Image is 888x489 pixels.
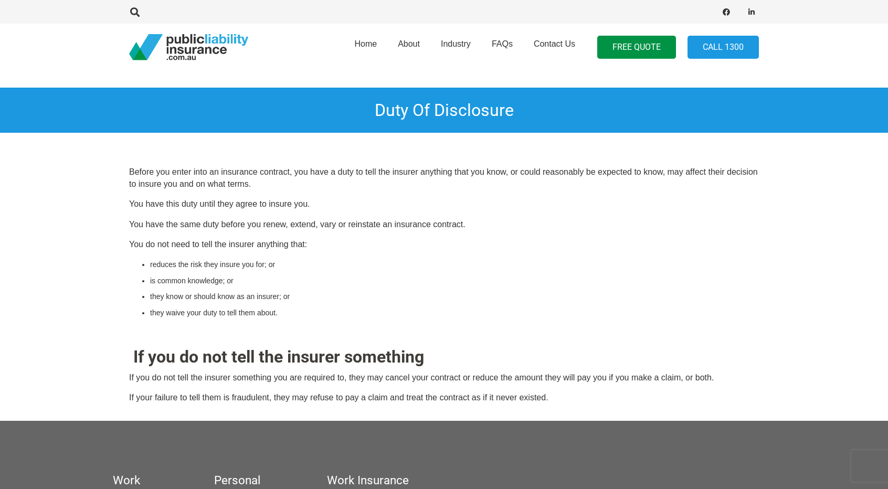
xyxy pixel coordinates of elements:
[133,347,424,367] strong: If you do not tell the insurer something
[129,239,759,250] p: You do not need to tell the insurer anything that:
[129,198,759,210] p: You have this duty until they agree to insure you.
[597,36,676,59] a: FREE QUOTE
[327,473,436,487] h5: Work Insurance
[150,307,759,318] li: they waive your duty to tell them about.
[387,20,430,74] a: About
[398,39,420,48] span: About
[534,39,575,48] span: Contact Us
[150,275,759,286] li: is common knowledge; or
[344,20,387,74] a: Home
[129,34,248,60] a: pli_logotransparent
[354,39,377,48] span: Home
[124,7,145,17] a: Search
[129,219,759,230] p: You have the same duty before you renew, extend, vary or reinstate an insurance contract.
[129,372,759,384] p: If you do not tell the insurer something you are required to, they may cancel your contract or re...
[129,166,759,190] p: Before you enter into an insurance contract, you have a duty to tell the insurer anything that yo...
[481,20,523,74] a: FAQs
[523,20,586,74] a: Contact Us
[441,39,471,48] span: Industry
[492,39,513,48] span: FAQs
[719,5,734,19] a: Facebook
[688,36,759,59] a: Call 1300
[744,5,759,19] a: LinkedIn
[430,20,481,74] a: Industry
[129,392,759,403] p: If your failure to tell them is fraudulent, they may refuse to pay a claim and treat the contract...
[150,259,759,270] li: reduces the risk they insure you for; or
[150,291,759,302] li: they know or should know as an insurer; or
[496,473,662,487] h5: Work Insurance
